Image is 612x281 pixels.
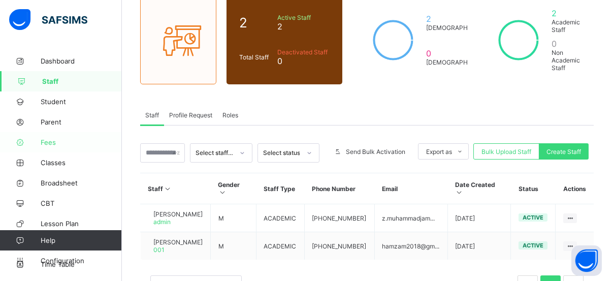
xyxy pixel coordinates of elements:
span: Configuration [41,257,121,265]
div: Total Staff [237,51,275,64]
span: Bulk Upload Staff [481,148,531,155]
span: CBT [41,199,122,207]
td: M [211,204,256,232]
i: Sort in Ascending Order [164,185,172,193]
th: Staff Type [256,173,304,204]
th: Status [511,173,556,204]
span: Profile Request [169,111,212,119]
span: Academic Staff [552,18,581,34]
span: [PERSON_NAME] [153,210,203,218]
span: Export as [426,148,452,155]
span: 0 [552,39,581,49]
span: Deactivated Staff [277,48,330,56]
th: Actions [556,173,594,204]
i: Sort in Ascending Order [455,189,464,196]
span: Lesson Plan [41,220,122,228]
td: hamzam2018@gm... [374,232,447,260]
td: z.muhammadjam... [374,204,447,232]
span: 2 [552,8,581,18]
span: Dashboard [41,57,122,65]
span: active [523,242,543,249]
span: 001 [153,246,165,254]
td: [PHONE_NUMBER] [304,204,374,232]
th: Staff [141,173,211,204]
span: 2 [277,21,330,32]
div: Select status [263,149,301,157]
span: Help [41,236,121,244]
span: Roles [222,111,238,119]
span: [DEMOGRAPHIC_DATA] [426,24,494,32]
th: Date Created [447,173,511,204]
span: [DEMOGRAPHIC_DATA] [426,58,494,66]
span: [PERSON_NAME] [153,238,203,246]
span: Fees [41,138,122,146]
span: Non Academic Staff [552,49,581,72]
button: Open asap [571,245,602,276]
span: Active Staff [277,14,330,21]
td: [DATE] [447,204,511,232]
span: admin [153,218,171,226]
i: Sort in Ascending Order [218,189,227,196]
th: Email [374,173,447,204]
span: 2 [426,14,494,24]
span: active [523,214,543,221]
th: Phone Number [304,173,374,204]
img: safsims [9,9,87,30]
td: [DATE] [447,232,511,260]
td: ACADEMIC [256,204,304,232]
span: 0 [426,48,494,58]
div: Select staff type [196,149,233,157]
span: 2 [239,15,272,30]
span: Create Staff [546,148,581,155]
span: Student [41,98,122,106]
span: Staff [145,111,159,119]
span: Parent [41,118,122,126]
span: Broadsheet [41,179,122,187]
span: Staff [42,77,122,85]
td: ACADEMIC [256,232,304,260]
span: 0 [277,56,330,66]
span: Send Bulk Activation [346,148,405,155]
td: M [211,232,256,260]
span: Classes [41,159,122,167]
th: Gender [211,173,256,204]
td: [PHONE_NUMBER] [304,232,374,260]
